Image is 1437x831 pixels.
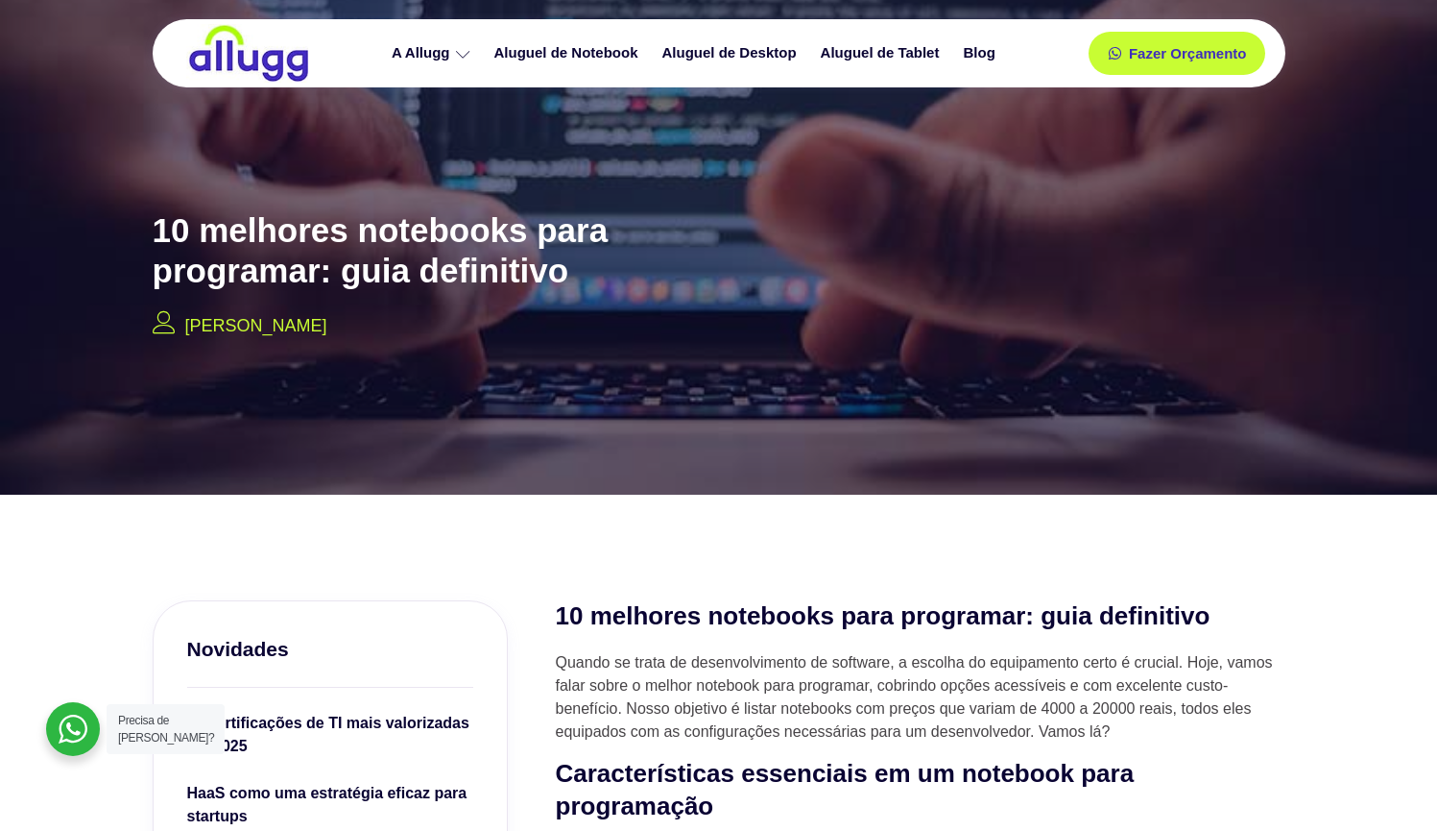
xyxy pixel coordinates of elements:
[382,37,485,70] a: A Allugg
[811,37,954,70] a: Aluguel de Tablet
[1089,32,1266,75] a: Fazer Orçamento
[1129,46,1247,61] span: Fazer Orçamento
[556,651,1285,744] p: Quando se trata de desenvolvimento de software, a escolha do equipamento certo é crucial. Hoje, v...
[556,759,1135,820] strong: Características essenciais em um notebook para programação
[485,37,653,70] a: Aluguel de Notebook
[653,37,811,70] a: Aluguel de Desktop
[187,712,473,763] a: 10 certificações de TI mais valorizadas em 2025
[186,24,311,83] img: locação de TI é Allugg
[953,37,1009,70] a: Blog
[1341,739,1437,831] iframe: Chat Widget
[185,313,327,339] p: [PERSON_NAME]
[153,210,767,291] h2: 10 melhores notebooks para programar: guia definitivo
[187,635,473,663] h3: Novidades
[118,714,214,745] span: Precisa de [PERSON_NAME]?
[556,600,1285,633] h2: 10 melhores notebooks para programar: guia definitivo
